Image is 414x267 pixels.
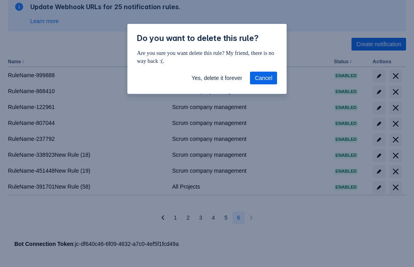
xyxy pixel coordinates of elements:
span: Yes, delete it forever [191,72,242,84]
p: Are you sure you want delete this rule? My friend, there is no way back :(. [137,49,277,65]
button: Yes, delete it forever [187,72,247,84]
span: Do you want to delete this rule? [137,33,259,43]
span: Cancel [255,72,272,84]
button: Cancel [250,72,277,84]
